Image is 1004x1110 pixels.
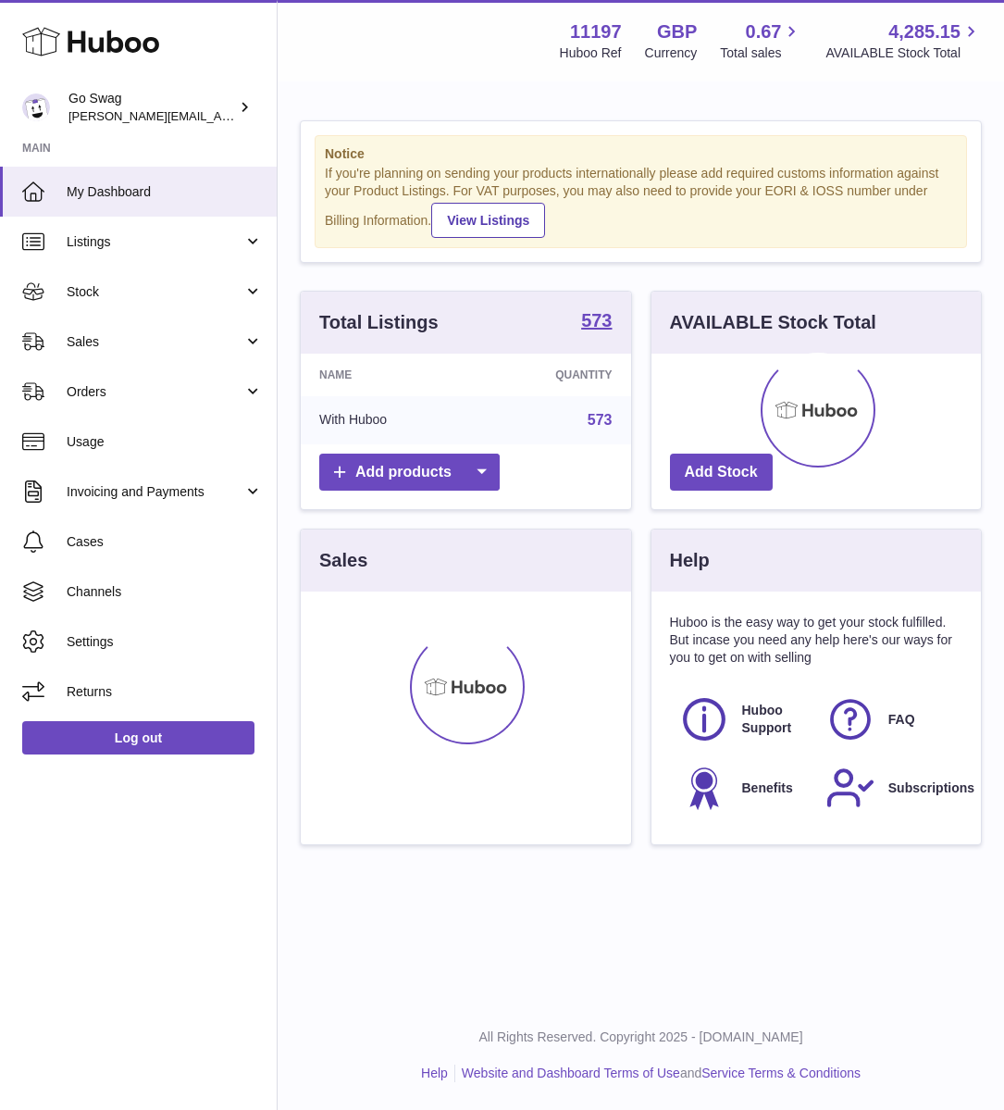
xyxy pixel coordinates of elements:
a: Subscriptions [825,763,953,813]
span: Returns [67,683,263,701]
span: Listings [67,233,243,251]
span: Settings [67,633,263,651]
a: Huboo Support [679,694,807,744]
a: FAQ [825,694,953,744]
h3: AVAILABLE Stock Total [670,310,876,335]
span: Usage [67,433,263,451]
a: View Listings [431,203,545,238]
div: Huboo Ref [560,44,622,62]
a: Benefits [679,763,807,813]
span: Huboo Support [742,702,805,737]
span: Subscriptions [888,779,974,797]
span: My Dashboard [67,183,263,201]
span: Channels [67,583,263,601]
span: AVAILABLE Stock Total [825,44,982,62]
span: Orders [67,383,243,401]
div: Go Swag [68,90,235,125]
a: 573 [581,311,612,333]
div: If you're planning on sending your products internationally please add required customs informati... [325,165,957,237]
span: Stock [67,283,243,301]
th: Name [301,354,475,396]
strong: GBP [657,19,697,44]
span: FAQ [888,711,915,729]
a: 0.67 Total sales [720,19,802,62]
li: and [455,1065,861,1082]
th: Quantity [475,354,630,396]
a: 573 [588,412,613,428]
a: Log out [22,721,254,755]
span: 4,285.15 [888,19,961,44]
span: Total sales [720,44,802,62]
td: With Huboo [301,396,475,444]
h3: Help [670,548,710,573]
h3: Total Listings [319,310,439,335]
a: Website and Dashboard Terms of Use [462,1066,680,1080]
span: [PERSON_NAME][EMAIL_ADDRESS][DOMAIN_NAME] [68,108,371,123]
strong: Notice [325,145,957,163]
a: 4,285.15 AVAILABLE Stock Total [825,19,982,62]
img: leigh@goswag.com [22,94,50,121]
a: Add products [319,454,500,492]
span: 0.67 [746,19,782,44]
a: Help [421,1066,448,1080]
a: Add Stock [670,454,773,492]
strong: 573 [581,311,612,330]
h3: Sales [319,548,367,573]
p: Huboo is the easy way to get your stock fulfilled. But incase you need any help here's our ways f... [670,614,963,667]
span: Benefits [742,779,793,797]
div: Currency [645,44,698,62]
span: Cases [67,533,263,551]
span: Sales [67,333,243,351]
a: Service Terms & Conditions [701,1066,861,1080]
strong: 11197 [570,19,622,44]
p: All Rights Reserved. Copyright 2025 - [DOMAIN_NAME] [292,1029,989,1046]
span: Invoicing and Payments [67,483,243,501]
